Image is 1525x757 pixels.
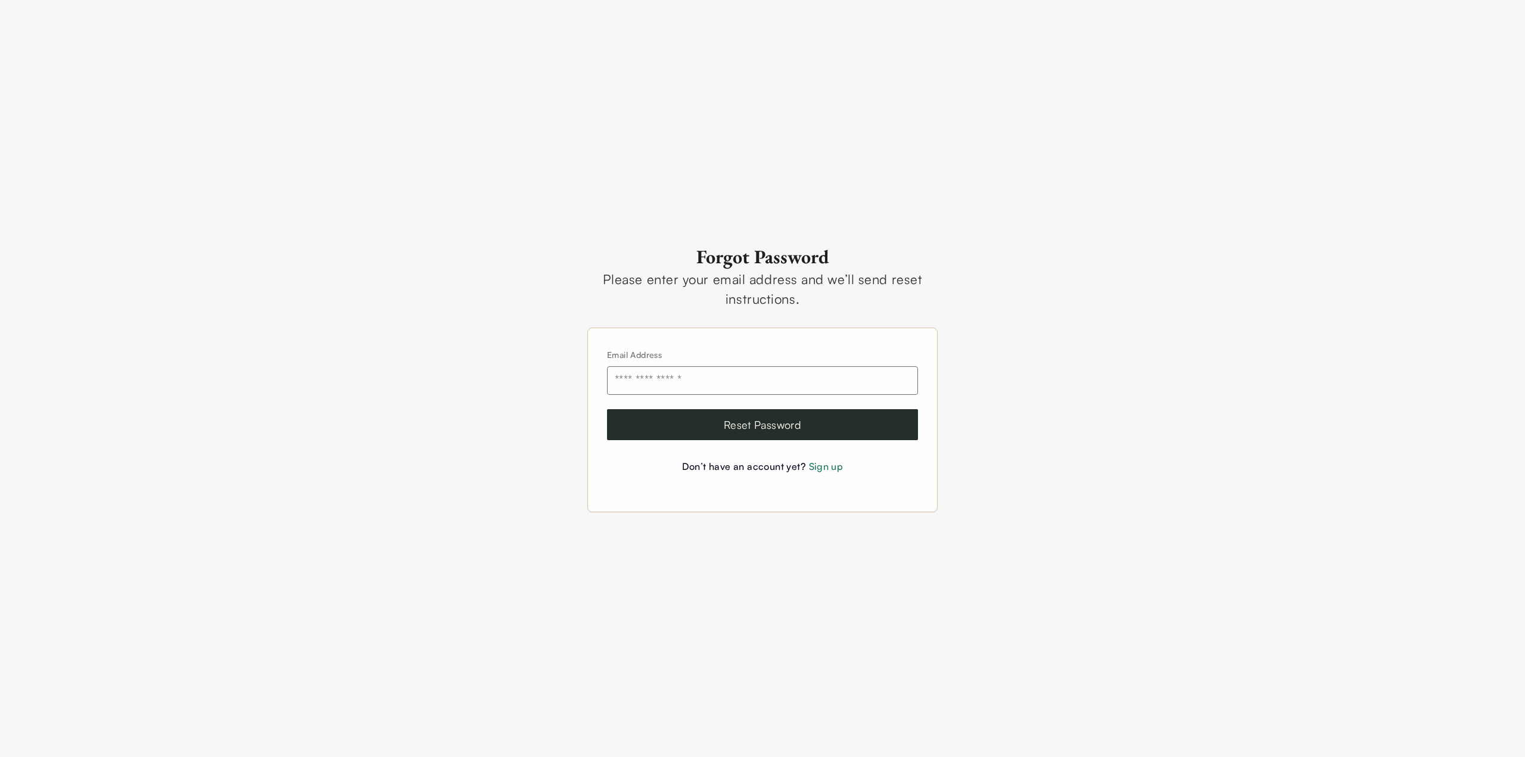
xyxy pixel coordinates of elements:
[587,269,938,309] div: Please enter your email address and we’ll send reset instructions.
[809,460,844,472] a: Sign up
[607,459,918,473] div: Don’t have an account yet?
[607,350,662,360] label: Email Address
[607,409,918,440] button: Reset Password
[587,245,938,269] h2: Forgot Password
